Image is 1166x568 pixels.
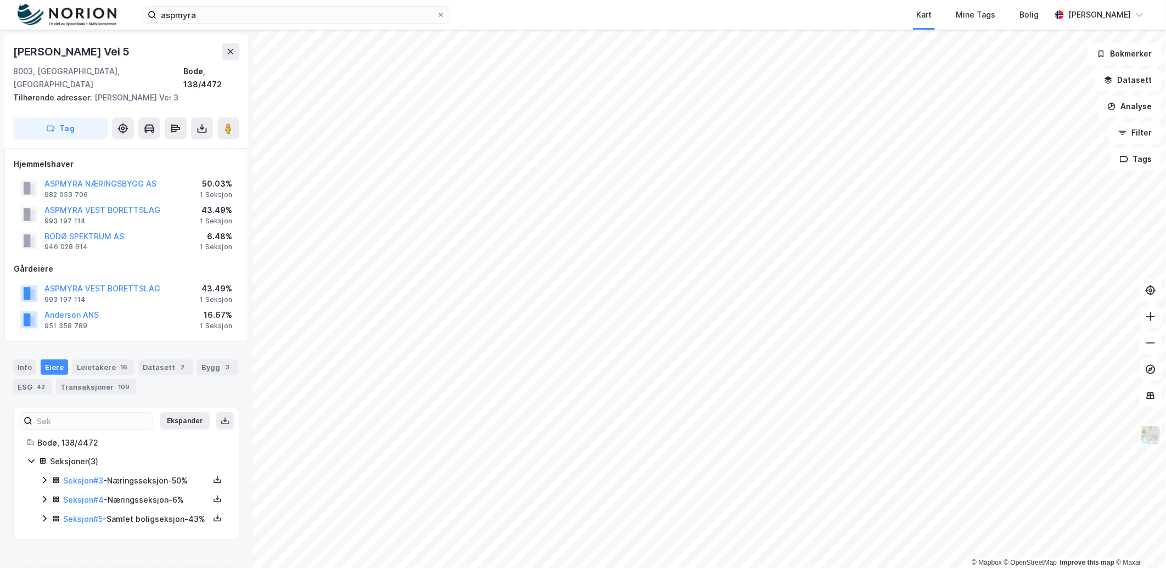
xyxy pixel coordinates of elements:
div: - Næringsseksjon - 50% [63,474,209,487]
a: Seksjon#4 [63,495,104,504]
button: Datasett [1095,69,1162,91]
div: Kart [916,8,932,21]
div: 1 Seksjon [200,295,232,304]
a: Seksjon#3 [63,476,103,485]
iframe: Chat Widget [1111,515,1166,568]
div: Hjemmelshaver [14,158,239,171]
div: 16 [118,362,130,373]
div: Datasett [138,359,193,375]
button: Bokmerker [1087,43,1162,65]
button: Tags [1111,148,1162,170]
div: Bygg [197,359,238,375]
div: 50.03% [200,177,232,190]
a: Mapbox [972,559,1002,566]
div: [PERSON_NAME] [1068,8,1131,21]
button: Tag [13,117,108,139]
div: [PERSON_NAME] Vei 3 [13,91,231,104]
div: 8003, [GEOGRAPHIC_DATA], [GEOGRAPHIC_DATA] [13,65,183,91]
div: [PERSON_NAME] Vei 5 [13,43,132,60]
div: 1 Seksjon [200,217,232,226]
div: Kontrollprogram for chat [1111,515,1166,568]
img: norion-logo.80e7a08dc31c2e691866.png [18,4,116,26]
div: 43.49% [200,282,232,295]
span: Tilhørende adresser: [13,93,94,102]
div: 1 Seksjon [200,190,232,199]
div: 16.67% [200,308,232,322]
div: Seksjoner ( 3 ) [50,455,226,468]
div: Bodø, 138/4472 [183,65,239,91]
div: Bodø, 138/4472 [37,436,226,449]
div: 3 [222,362,233,373]
div: ESG [13,379,52,395]
a: Improve this map [1060,559,1114,566]
div: 1 Seksjon [200,243,232,251]
input: Søk [32,413,153,429]
div: 951 358 789 [44,322,87,330]
a: Seksjon#5 [63,514,103,524]
div: 2 [177,362,188,373]
div: 1 Seksjon [200,322,232,330]
div: - Samlet boligseksjon - 43% [63,513,209,526]
div: Eiere [41,359,68,375]
button: Analyse [1098,95,1162,117]
img: Z [1140,425,1161,446]
div: 109 [116,381,132,392]
div: - Næringsseksjon - 6% [63,493,209,507]
div: 42 [35,381,47,392]
div: Bolig [1019,8,1039,21]
button: Ekspander [160,412,210,430]
button: Filter [1109,122,1162,144]
div: 6.48% [200,230,232,243]
input: Søk på adresse, matrikkel, gårdeiere, leietakere eller personer [156,7,436,23]
div: 43.49% [200,204,232,217]
div: 946 028 614 [44,243,88,251]
div: Gårdeiere [14,262,239,275]
a: OpenStreetMap [1004,559,1057,566]
div: Info [13,359,36,375]
div: 993 197 114 [44,217,86,226]
div: 993 197 114 [44,295,86,304]
div: Transaksjoner [56,379,136,395]
div: Leietakere [72,359,134,375]
div: 982 053 706 [44,190,88,199]
div: Mine Tags [956,8,995,21]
